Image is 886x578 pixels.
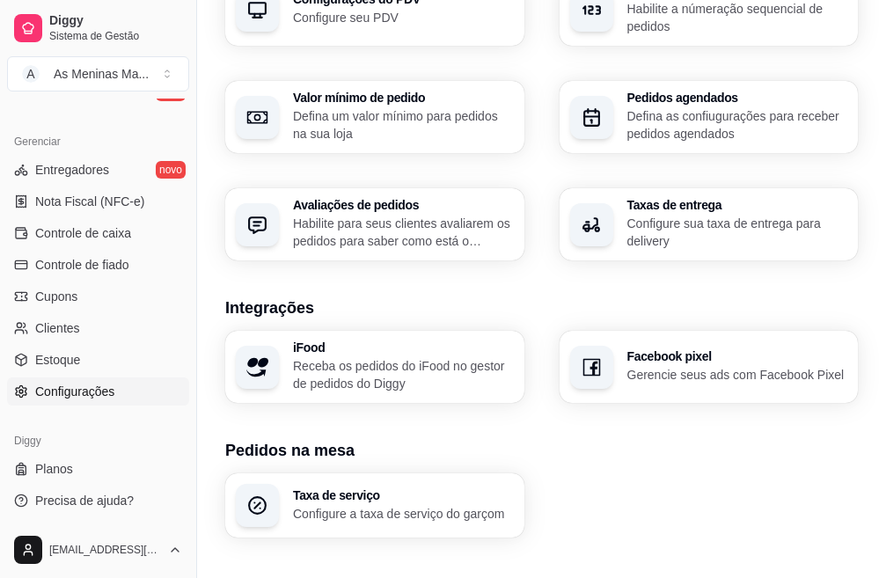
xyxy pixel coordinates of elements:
[293,199,514,211] h3: Avaliações de pedidos
[627,91,848,104] h3: Pedidos agendados
[7,219,189,247] a: Controle de caixa
[35,224,131,242] span: Controle de caixa
[7,156,189,184] a: Entregadoresnovo
[7,455,189,483] a: Planos
[35,161,109,179] span: Entregadores
[7,251,189,279] a: Controle de fiado
[627,215,848,250] p: Configure sua taxa de entrega para delivery
[627,199,848,211] h3: Taxas de entrega
[7,487,189,515] a: Precisa de ajuda?
[7,377,189,406] a: Configurações
[293,91,514,104] h3: Valor mínimo de pedido
[49,29,182,43] span: Sistema de Gestão
[627,107,848,143] p: Defina as confiugurações para receber pedidos agendados
[7,282,189,311] a: Cupons
[35,288,77,305] span: Cupons
[35,460,73,478] span: Planos
[560,331,859,403] button: Facebook pixelGerencie seus ads com Facebook Pixel
[293,215,514,250] p: Habilite para seus clientes avaliarem os pedidos para saber como está o feedback da sua loja
[293,341,514,354] h3: iFood
[7,427,189,455] div: Diggy
[7,314,189,342] a: Clientes
[293,107,514,143] p: Defina um valor mínimo para pedidos na sua loja
[225,473,524,538] button: Taxa de serviçoConfigure a taxa de serviço do garçom
[293,489,514,501] h3: Taxa de serviço
[7,56,189,91] button: Select a team
[49,13,182,29] span: Diggy
[627,366,848,384] p: Gerencie seus ads com Facebook Pixel
[293,9,514,26] p: Configure seu PDV
[35,351,80,369] span: Estoque
[7,128,189,156] div: Gerenciar
[293,357,514,392] p: Receba os pedidos do iFood no gestor de pedidos do Diggy
[49,543,161,557] span: [EMAIL_ADDRESS][DOMAIN_NAME]
[7,529,189,571] button: [EMAIL_ADDRESS][DOMAIN_NAME]
[560,188,859,260] button: Taxas de entregaConfigure sua taxa de entrega para delivery
[35,319,80,337] span: Clientes
[225,188,524,260] button: Avaliações de pedidosHabilite para seus clientes avaliarem os pedidos para saber como está o feed...
[7,346,189,374] a: Estoque
[35,383,114,400] span: Configurações
[293,505,514,523] p: Configure a taxa de serviço do garçom
[560,81,859,153] button: Pedidos agendadosDefina as confiugurações para receber pedidos agendados
[225,331,524,403] button: iFoodReceba os pedidos do iFood no gestor de pedidos do Diggy
[35,492,134,509] span: Precisa de ajuda?
[225,296,858,320] h3: Integrações
[7,7,189,49] a: DiggySistema de Gestão
[225,438,858,463] h3: Pedidos na mesa
[7,187,189,216] a: Nota Fiscal (NFC-e)
[54,65,149,83] div: As Meninas Ma ...
[35,193,144,210] span: Nota Fiscal (NFC-e)
[22,65,40,83] span: A
[627,350,848,362] h3: Facebook pixel
[225,81,524,153] button: Valor mínimo de pedidoDefina um valor mínimo para pedidos na sua loja
[35,256,129,274] span: Controle de fiado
